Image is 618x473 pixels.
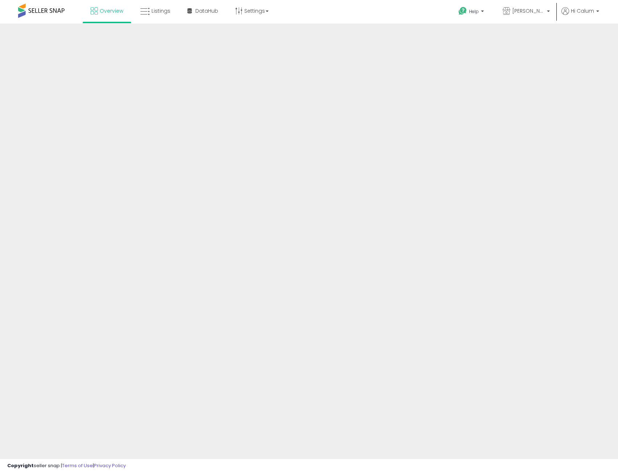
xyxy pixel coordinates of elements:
span: DataHub [195,7,218,15]
span: Hi Calum [571,7,594,15]
span: Help [469,8,479,15]
span: Overview [100,7,123,15]
i: Get Help [458,7,467,16]
a: Hi Calum [561,7,599,24]
a: Help [453,1,491,24]
span: [PERSON_NAME] Essentials LLC [512,7,545,15]
span: Listings [152,7,170,15]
